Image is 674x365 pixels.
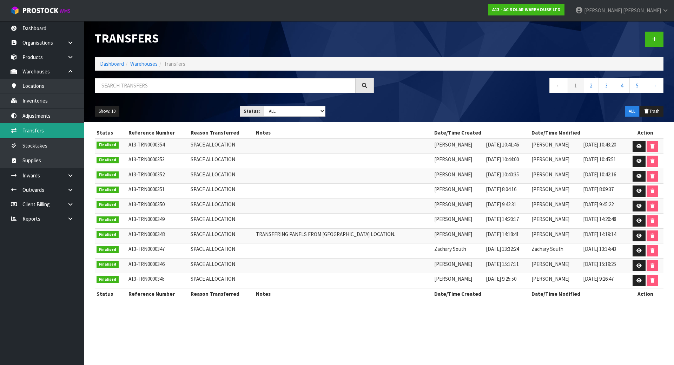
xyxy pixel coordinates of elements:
[492,7,561,13] strong: A13 - AC SOLAR WAREHOUSE LTD
[530,169,581,184] td: [PERSON_NAME]
[244,108,260,114] strong: Status:
[189,139,254,154] td: SPACE ALLOCATION
[97,216,119,223] span: Finalised
[432,288,530,299] th: Date/Time Created
[581,198,627,214] td: [DATE] 9:45:22
[127,214,189,229] td: A13-TRN0000349
[484,273,530,288] td: [DATE] 9:25:50
[432,273,484,288] td: [PERSON_NAME]
[254,127,432,138] th: Notes
[60,8,71,14] small: WMS
[189,154,254,169] td: SPACE ALLOCATION
[189,243,254,259] td: SPACE ALLOCATION
[530,273,581,288] td: [PERSON_NAME]
[484,214,530,229] td: [DATE] 14:20:17
[581,258,627,273] td: [DATE] 15:19:25
[584,7,622,14] span: [PERSON_NAME]
[127,198,189,214] td: A13-TRN0000350
[189,198,254,214] td: SPACE ALLOCATION
[127,169,189,184] td: A13-TRN0000352
[530,228,581,243] td: [PERSON_NAME]
[189,258,254,273] td: SPACE ALLOCATION
[97,261,119,268] span: Finalised
[484,198,530,214] td: [DATE] 9:42:31
[625,106,639,117] button: ALL
[189,273,254,288] td: SPACE ALLOCATION
[432,228,484,243] td: [PERSON_NAME]
[95,78,356,93] input: Search transfers
[127,139,189,154] td: A13-TRN0000354
[581,184,627,199] td: [DATE] 8:09:37
[95,32,374,45] h1: Transfers
[530,288,627,299] th: Date/Time Modified
[127,184,189,199] td: A13-TRN0000351
[189,228,254,243] td: SPACE ALLOCATION
[189,184,254,199] td: SPACE ALLOCATION
[581,214,627,229] td: [DATE] 14:20:48
[484,243,530,259] td: [DATE] 13:32:24
[432,154,484,169] td: [PERSON_NAME]
[484,228,530,243] td: [DATE] 14:18:41
[189,169,254,184] td: SPACE ALLOCATION
[530,243,581,259] td: Zachary South
[568,78,583,93] a: 1
[583,78,599,93] a: 2
[97,201,119,208] span: Finalised
[254,228,432,243] td: TRANSFERING PANELS FROM [GEOGRAPHIC_DATA] LOCATION.
[127,127,189,138] th: Reference Number
[97,171,119,178] span: Finalised
[581,169,627,184] td: [DATE] 10:42:16
[127,288,189,299] th: Reference Number
[97,246,119,253] span: Finalised
[645,78,663,93] a: →
[97,187,119,194] span: Finalised
[95,288,127,299] th: Status
[640,106,663,117] button: Trash
[484,258,530,273] td: [DATE] 15:17:11
[432,214,484,229] td: [PERSON_NAME]
[581,154,627,169] td: [DATE] 10:45:51
[22,6,58,15] span: ProStock
[254,288,432,299] th: Notes
[189,127,254,138] th: Reason Transferred
[127,258,189,273] td: A13-TRN0000346
[432,258,484,273] td: [PERSON_NAME]
[164,60,185,67] span: Transfers
[432,198,484,214] td: [PERSON_NAME]
[581,139,627,154] td: [DATE] 10:43:20
[530,127,627,138] th: Date/Time Modified
[581,273,627,288] td: [DATE] 9:26:47
[549,78,568,93] a: ←
[530,258,581,273] td: [PERSON_NAME]
[384,78,663,95] nav: Page navigation
[530,214,581,229] td: [PERSON_NAME]
[100,60,124,67] a: Dashboard
[530,154,581,169] td: [PERSON_NAME]
[189,288,254,299] th: Reason Transferred
[614,78,630,93] a: 4
[432,169,484,184] td: [PERSON_NAME]
[484,154,530,169] td: [DATE] 10:44:00
[488,4,564,15] a: A13 - AC SOLAR WAREHOUSE LTD
[432,184,484,199] td: [PERSON_NAME]
[97,231,119,238] span: Finalised
[530,198,581,214] td: [PERSON_NAME]
[97,276,119,283] span: Finalised
[127,228,189,243] td: A13-TRN0000348
[95,127,127,138] th: Status
[432,243,484,259] td: Zachary South
[97,157,119,164] span: Finalised
[627,288,663,299] th: Action
[127,154,189,169] td: A13-TRN0000353
[484,184,530,199] td: [DATE] 8:04:16
[581,228,627,243] td: [DATE] 14:19:14
[484,139,530,154] td: [DATE] 10:41:46
[627,127,663,138] th: Action
[599,78,614,93] a: 3
[530,139,581,154] td: [PERSON_NAME]
[95,106,119,117] button: Show: 10
[581,243,627,259] td: [DATE] 13:34:43
[189,214,254,229] td: SPACE ALLOCATION
[629,78,645,93] a: 5
[97,142,119,149] span: Finalised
